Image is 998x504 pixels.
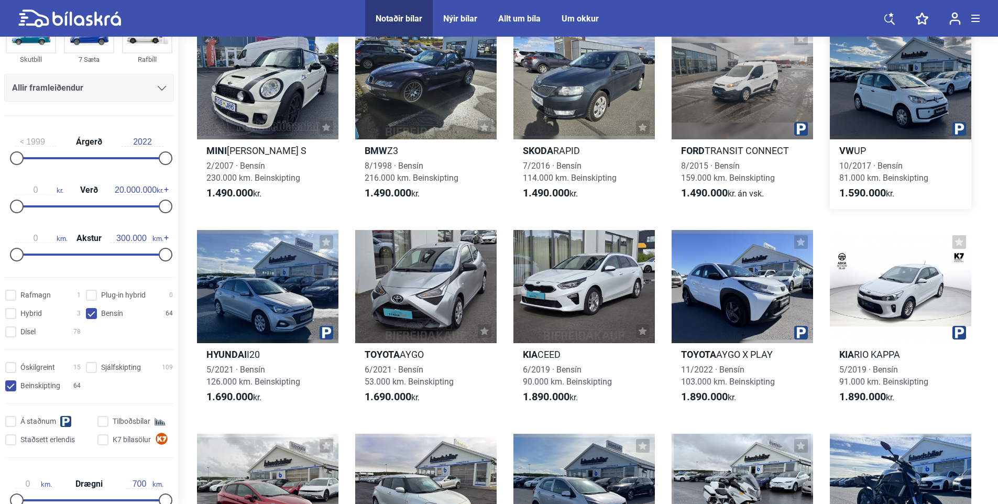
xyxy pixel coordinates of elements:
span: Akstur [74,234,104,243]
b: 1.590.000 [839,187,886,199]
span: 11/2022 · Bensín 103.000 km. Beinskipting [681,365,775,387]
span: km. [126,479,163,489]
img: parking.png [952,122,966,136]
span: 1 [77,290,81,301]
a: VWUP10/2017 · Bensín81.000 km. Beinskipting1.590.000kr. [830,26,971,209]
a: Notaðir bílar [376,14,422,24]
span: Drægni [73,480,105,488]
span: 8/1998 · Bensín 216.000 km. Beinskipting [365,161,458,183]
span: 0 [169,290,173,301]
span: 3 [77,308,81,319]
span: Verð [78,186,101,194]
b: VW [839,145,854,156]
span: kr. [365,391,420,403]
h2: TRANSIT CONNECT [672,145,813,157]
b: Ford [681,145,705,156]
h2: [PERSON_NAME] S [197,145,338,157]
a: FordTRANSIT CONNECT8/2015 · Bensín159.000 km. Beinskipting1.490.000kr. [672,26,813,209]
span: 15 [73,362,81,373]
span: Óskilgreint [20,362,55,373]
b: 1.890.000 [523,390,569,403]
img: parking.png [952,326,966,339]
a: SkodaRAPID7/2016 · Bensín114.000 km. Beinskipting1.490.000kr. [513,26,655,209]
span: Dísel [20,326,36,337]
span: 2/2007 · Bensín 230.000 km. Beinskipting [206,161,300,183]
a: KiaCEED6/2019 · Bensín90.000 km. Beinskipting1.890.000kr. [513,230,655,413]
span: km. [111,234,163,243]
h2: CEED [513,348,655,360]
h2: Z3 [355,145,497,157]
b: Kia [839,349,854,360]
span: 6/2019 · Bensín 90.000 km. Beinskipting [523,365,612,387]
a: ToyotaAYGO6/2021 · Bensín53.000 km. Beinskipting1.690.000kr. [355,230,497,413]
span: 5/2021 · Bensín 126.000 km. Beinskipting [206,365,300,387]
span: K7 bílasölur [113,434,151,445]
b: 1.490.000 [365,187,411,199]
img: parking.png [320,326,333,339]
a: HyundaiI205/2021 · Bensín126.000 km. Beinskipting1.690.000kr. [197,230,338,413]
h2: UP [830,145,971,157]
span: kr. [681,187,764,200]
span: km. [15,479,52,489]
span: kr. [839,187,894,200]
b: Mini [206,145,227,156]
div: 7 Sæta [64,53,114,65]
span: Plug-in hybrid [101,290,146,301]
span: Hybrid [20,308,42,319]
span: 64 [166,308,173,319]
span: kr. [15,185,63,195]
b: 1.690.000 [365,390,411,403]
img: parking.png [794,326,808,339]
img: user-login.svg [949,12,961,25]
div: Skutbíll [6,53,56,65]
span: Staðsett erlendis [20,434,75,445]
img: parking.png [794,122,808,136]
span: Rafmagn [20,290,51,301]
span: Tilboðsbílar [113,416,150,427]
span: 64 [73,380,81,391]
span: km. [15,234,68,243]
a: Mini[PERSON_NAME] S2/2007 · Bensín230.000 km. Beinskipting1.490.000kr. [197,26,338,209]
h2: AYGO X PLAY [672,348,813,360]
span: Beinskipting [20,380,60,391]
span: Allir framleiðendur [12,81,83,95]
span: 78 [73,326,81,337]
span: Á staðnum [20,416,56,427]
span: Bensín [101,308,123,319]
a: KiaRIO KAPPA5/2019 · Bensín91.000 km. Beinskipting1.890.000kr. [830,230,971,413]
span: kr. [523,391,578,403]
span: 10/2017 · Bensín 81.000 km. Beinskipting [839,161,928,183]
span: kr. [206,187,261,200]
span: 8/2015 · Bensín 159.000 km. Beinskipting [681,161,775,183]
b: Kia [523,349,538,360]
span: Árgerð [73,138,105,146]
span: kr. [839,391,894,403]
b: Toyota [681,349,716,360]
a: Nýir bílar [443,14,477,24]
a: Um okkur [562,14,599,24]
b: 1.690.000 [206,390,253,403]
b: 1.890.000 [839,390,886,403]
b: Hyundai [206,349,247,360]
b: 1.490.000 [206,187,253,199]
a: Allt um bíla [498,14,541,24]
b: 1.890.000 [681,390,728,403]
a: BMWZ38/1998 · Bensín216.000 km. Beinskipting1.490.000kr. [355,26,497,209]
span: 6/2021 · Bensín 53.000 km. Beinskipting [365,365,454,387]
span: kr. [115,185,163,195]
h2: I20 [197,348,338,360]
b: BMW [365,145,387,156]
span: Sjálfskipting [101,362,141,373]
span: kr. [206,391,261,403]
span: kr. [523,187,578,200]
h2: RIO KAPPA [830,348,971,360]
span: 109 [162,362,173,373]
span: 7/2016 · Bensín 114.000 km. Beinskipting [523,161,617,183]
div: Rafbíll [122,53,172,65]
b: Toyota [365,349,400,360]
span: kr. [365,187,420,200]
a: ToyotaAYGO X PLAY11/2022 · Bensín103.000 km. Beinskipting1.890.000kr. [672,230,813,413]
